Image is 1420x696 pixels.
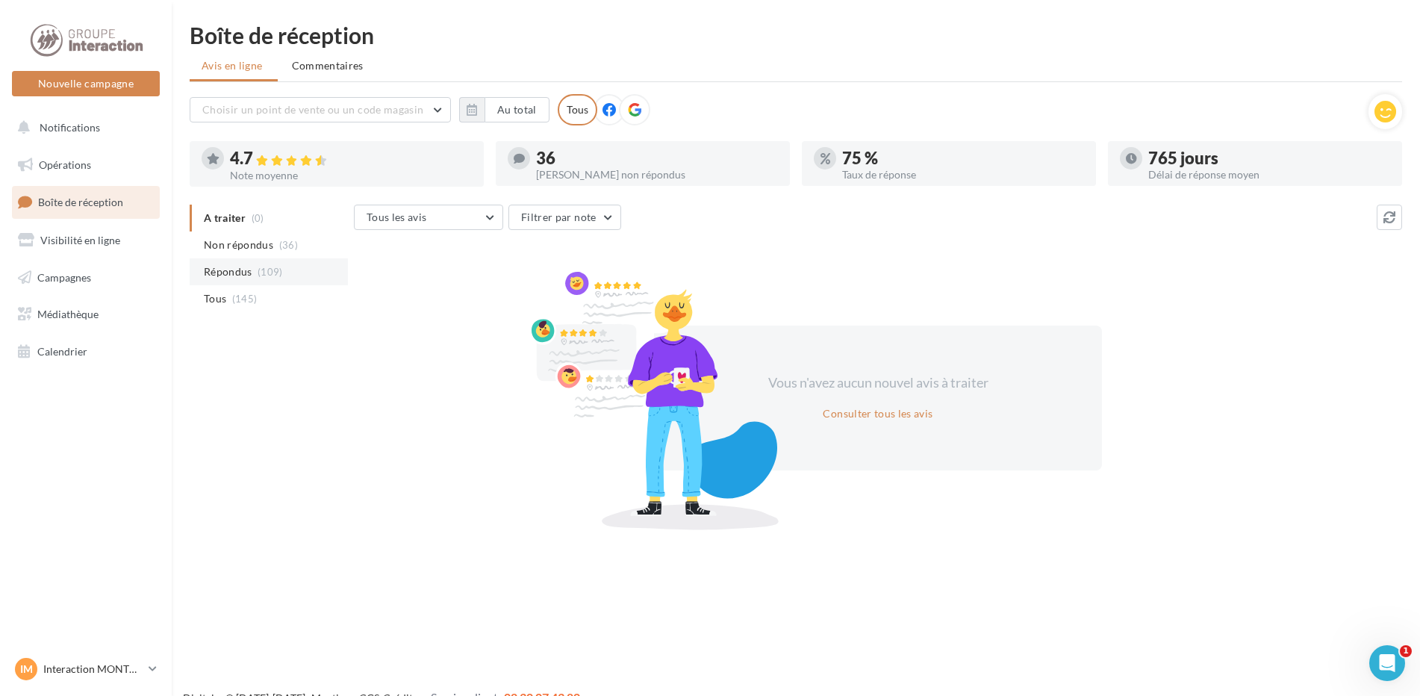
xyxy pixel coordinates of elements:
div: Tous [558,94,597,125]
span: Choisir un point de vente ou un code magasin [202,103,423,116]
span: 1 [1400,645,1412,657]
button: Au total [485,97,549,122]
a: Opérations [9,149,163,181]
button: Nouvelle campagne [12,71,160,96]
span: Commentaires [292,58,364,73]
div: 75 % [842,150,1084,167]
span: Médiathèque [37,308,99,320]
span: Non répondus [204,237,273,252]
div: 765 jours [1148,150,1390,167]
span: IM [20,662,33,677]
a: IM Interaction MONTPELLIER [12,655,160,683]
a: Visibilité en ligne [9,225,163,256]
a: Boîte de réception [9,186,163,218]
span: Tous les avis [367,211,427,223]
span: Tous [204,291,226,306]
div: Taux de réponse [842,170,1084,180]
span: Calendrier [37,345,87,358]
span: (145) [232,293,258,305]
div: 4.7 [230,150,472,167]
button: Choisir un point de vente ou un code magasin [190,97,451,122]
span: Répondus [204,264,252,279]
iframe: Intercom live chat [1369,645,1405,681]
button: Notifications [9,112,157,143]
span: Visibilité en ligne [40,234,120,246]
span: (36) [279,239,298,251]
button: Consulter tous les avis [817,405,938,423]
button: Tous les avis [354,205,503,230]
button: Au total [459,97,549,122]
div: Délai de réponse moyen [1148,170,1390,180]
button: Filtrer par note [508,205,621,230]
div: Boîte de réception [190,24,1402,46]
span: Boîte de réception [38,196,123,208]
div: Note moyenne [230,170,472,181]
span: (109) [258,266,283,278]
span: Opérations [39,158,91,171]
div: Vous n'avez aucun nouvel avis à traiter [750,373,1006,393]
a: Médiathèque [9,299,163,330]
a: Calendrier [9,336,163,367]
div: [PERSON_NAME] non répondus [536,170,778,180]
a: Campagnes [9,262,163,293]
span: Notifications [40,121,100,134]
span: Campagnes [37,270,91,283]
p: Interaction MONTPELLIER [43,662,143,677]
div: 36 [536,150,778,167]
